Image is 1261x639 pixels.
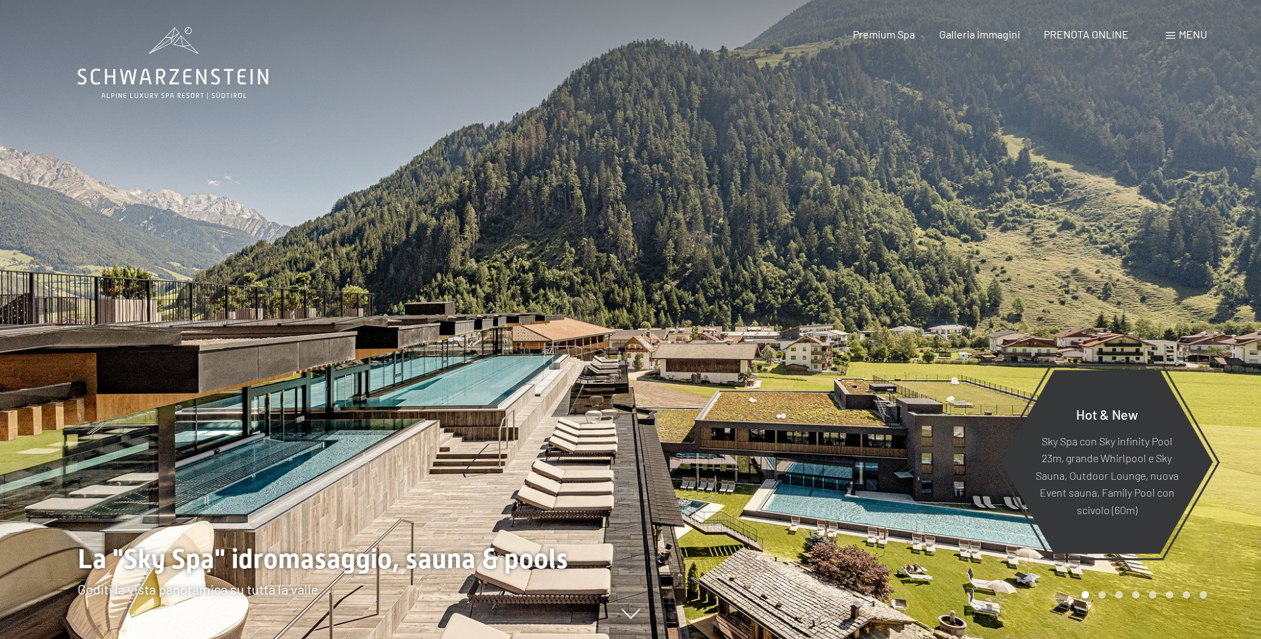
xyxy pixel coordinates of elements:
div: Carousel Pagination [1077,591,1207,599]
a: Galleria immagini [939,28,1020,40]
div: Carousel Page 4 [1132,591,1140,599]
a: PRENOTA ONLINE [1044,28,1129,40]
div: Carousel Page 3 [1115,591,1123,599]
a: Hot & New Sky Spa con Sky infinity Pool 23m, grande Whirlpool e Sky Sauna, Outdoor Lounge, nuova ... [1000,369,1214,555]
p: Sky Spa con Sky infinity Pool 23m, grande Whirlpool e Sky Sauna, Outdoor Lounge, nuova Event saun... [1034,432,1180,518]
div: Carousel Page 5 [1149,591,1156,599]
div: Carousel Page 1 (Current Slide) [1082,591,1089,599]
div: Carousel Page 8 [1200,591,1207,599]
a: Premium Spa [853,28,915,40]
div: Carousel Page 2 [1098,591,1106,599]
div: Carousel Page 7 [1183,591,1190,599]
span: Menu [1179,28,1207,40]
span: Hot & New [1076,406,1138,422]
div: Carousel Page 6 [1166,591,1173,599]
